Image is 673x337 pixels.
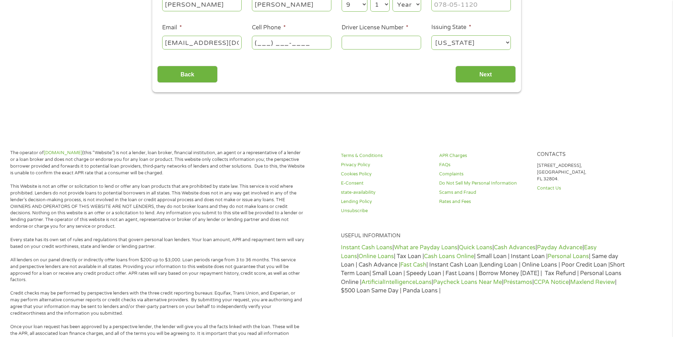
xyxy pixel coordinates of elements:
[10,150,305,176] p: The operator of (this “Website”) is not a lender, loan broker, financial institution, an agent or...
[537,244,583,251] a: Payday Advance
[534,279,569,286] a: CCPA Notice
[439,171,529,178] a: Complaints
[252,36,331,49] input: (541) 754-3010
[537,185,627,192] a: Contact Us
[157,66,218,83] input: Back
[424,253,474,260] a: Cash Loans Online
[341,208,431,214] a: Unsubscribe
[341,233,627,239] h4: Useful Information
[570,279,615,286] a: Maxlend Review
[341,198,431,205] a: Lending Policy
[494,244,536,251] a: Cash Advances
[359,253,394,260] a: Online Loans
[10,237,305,250] p: Every state has its own set of rules and regulations that govern personal loan lenders. Your loan...
[341,244,392,251] a: Instant Cash Loans
[548,253,589,260] a: Personal Loans
[459,244,492,251] a: Quick Loans
[503,279,532,286] a: Préstamos
[10,183,305,230] p: This Website is not an offer or solicitation to lend or offer any loan products that are prohibit...
[341,152,431,159] a: Terms & Conditions
[384,279,415,286] a: Intelligence
[439,189,529,196] a: Scams and Fraud
[400,261,426,268] a: Fast Cash
[10,290,305,317] p: Credit checks may be performed by perspective lenders with the three credit reporting bureaus: Eq...
[10,257,305,284] p: All lenders on our panel directly or indirectly offer loans from $200 up to $3,000. Loan periods ...
[44,150,82,156] a: [DOMAIN_NAME]
[439,198,529,205] a: Rates and Fees
[433,279,502,286] a: Paycheck Loans Near Me
[455,66,516,83] input: Next
[341,180,431,187] a: E-Consent
[439,152,529,159] a: APR Charges
[361,279,384,286] a: Artificial
[439,162,529,168] a: FAQs
[341,243,627,295] p: | | | | | | | Tax Loan | | Small Loan | Instant Loan | | Same day Loan | Cash Advance | | Instant...
[415,279,432,286] a: Loans
[341,244,597,260] a: Easy Loans
[341,189,431,196] a: state-availability
[342,24,408,31] label: Driver License Number
[439,180,529,187] a: Do Not Sell My Personal Information
[162,36,242,49] input: john@gmail.com
[431,24,471,31] label: Issuing State
[537,151,627,158] h4: Contacts
[537,162,627,182] p: [STREET_ADDRESS], [GEOGRAPHIC_DATA], FL 32804.
[252,24,286,31] label: Cell Phone
[162,24,182,31] label: Email
[341,162,431,168] a: Privacy Policy
[394,244,457,251] a: What are Payday Loans
[341,171,431,178] a: Cookies Policy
